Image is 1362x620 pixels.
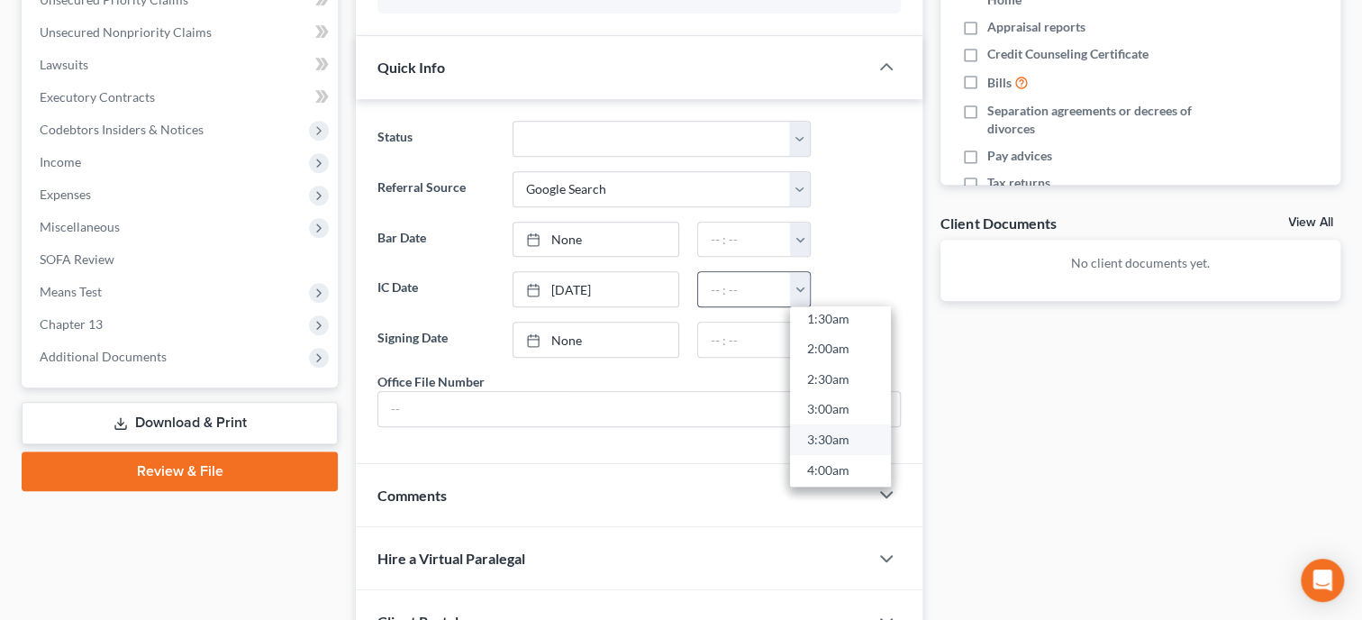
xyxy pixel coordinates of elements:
label: Status [368,121,504,157]
span: Additional Documents [40,349,167,364]
a: [DATE] [513,272,678,306]
span: Lawsuits [40,57,88,72]
a: SOFA Review [25,243,338,276]
a: View All [1288,216,1333,229]
a: Executory Contracts [25,81,338,114]
span: Credit Counseling Certificate [987,45,1149,63]
a: 1:30am [790,304,891,334]
span: Pay advices [987,147,1052,165]
span: Income [40,154,81,169]
label: Bar Date [368,222,504,258]
span: Appraisal reports [987,18,1085,36]
a: None [513,223,678,257]
input: -- : -- [698,223,791,257]
span: Unsecured Nonpriority Claims [40,24,212,40]
a: 4:30am [790,486,891,516]
span: Hire a Virtual Paralegal [377,550,525,567]
div: Client Documents [940,214,1056,232]
input: -- [378,392,900,426]
span: SOFA Review [40,251,114,267]
span: Quick Info [377,59,445,76]
span: Tax returns [987,174,1050,192]
a: 2:00am [790,334,891,365]
input: -- : -- [698,323,791,357]
label: Signing Date [368,322,504,358]
a: 4:00am [790,455,891,486]
label: IC Date [368,271,504,307]
p: No client documents yet. [955,254,1326,272]
a: 3:30am [790,425,891,456]
span: Codebtors Insiders & Notices [40,122,204,137]
div: Office File Number [377,372,485,391]
span: Miscellaneous [40,219,120,234]
span: Bills [987,74,1012,92]
div: Open Intercom Messenger [1301,559,1344,602]
span: Expenses [40,187,91,202]
a: 3:00am [790,395,891,425]
span: Separation agreements or decrees of divorces [987,102,1225,138]
a: Review & File [22,451,338,491]
input: -- : -- [698,272,791,306]
a: Download & Print [22,402,338,444]
span: Means Test [40,284,102,299]
span: Chapter 13 [40,316,103,332]
a: Lawsuits [25,49,338,81]
label: Referral Source [368,171,504,207]
a: None [513,323,678,357]
a: Unsecured Nonpriority Claims [25,16,338,49]
a: 2:30am [790,364,891,395]
span: Comments [377,487,447,504]
span: Executory Contracts [40,89,155,105]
